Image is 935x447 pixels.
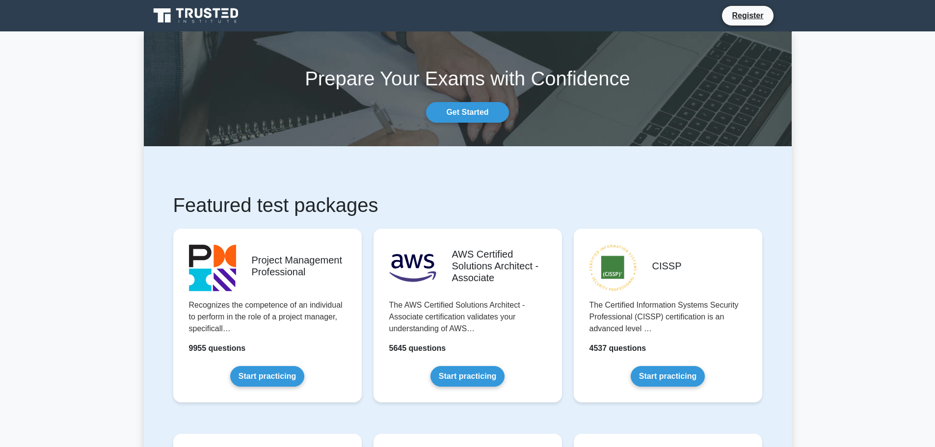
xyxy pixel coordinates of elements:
a: Start practicing [631,366,705,387]
a: Get Started [426,102,508,123]
a: Register [726,9,769,22]
a: Start practicing [430,366,505,387]
a: Start practicing [230,366,304,387]
h1: Featured test packages [173,193,762,217]
h1: Prepare Your Exams with Confidence [144,67,792,90]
